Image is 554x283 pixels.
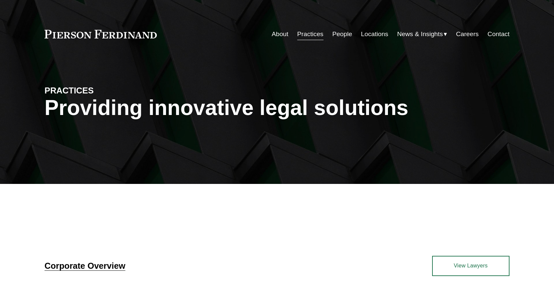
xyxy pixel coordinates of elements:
[432,256,509,276] a: View Lawyers
[361,28,388,40] a: Locations
[488,28,509,40] a: Contact
[332,28,352,40] a: People
[297,28,323,40] a: Practices
[397,28,443,40] span: News & Insights
[45,261,125,270] a: Corporate Overview
[272,28,288,40] a: About
[456,28,479,40] a: Careers
[397,28,447,40] a: folder dropdown
[45,96,509,120] h1: Providing innovative legal solutions
[45,85,161,96] h4: PRACTICES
